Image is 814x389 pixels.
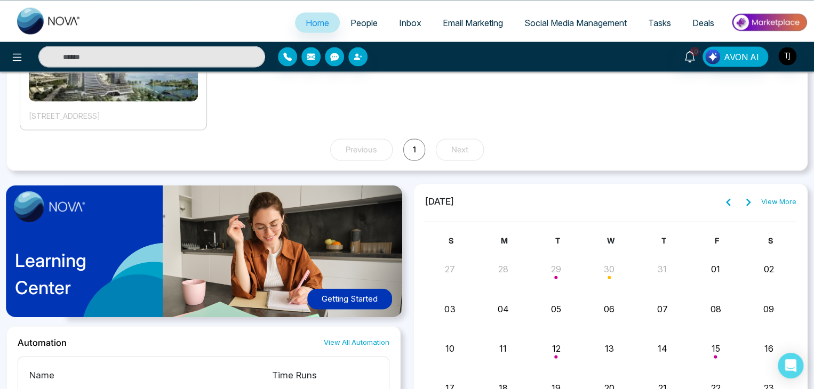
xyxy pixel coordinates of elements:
a: Deals [682,12,725,33]
button: 05 [551,302,561,315]
span: S [449,236,453,245]
span: Email Marketing [443,17,503,28]
img: home-learning-center.png [1,180,414,329]
button: 28 [498,262,508,275]
span: Home [306,17,329,28]
button: Getting Started [307,288,392,309]
span: [DATE] [425,194,454,208]
div: [STREET_ADDRESS] [29,110,198,121]
button: 04 [497,302,508,315]
span: T [661,236,666,245]
span: F [715,236,719,245]
p: Learning Center [15,246,86,301]
h2: Automation [18,337,67,347]
span: Social Media Management [524,17,627,28]
img: image [14,191,85,222]
button: 16 [764,342,773,354]
button: AVON AI [703,46,768,67]
button: Previous [330,139,393,160]
button: 11 [499,342,507,354]
button: 06 [604,302,615,315]
button: 10 [445,342,454,354]
span: S [768,236,772,245]
span: Inbox [399,17,421,28]
a: View More [761,196,796,207]
button: 03 [444,302,455,315]
a: Home [295,12,340,33]
button: Next [436,139,484,160]
button: 07 [657,302,668,315]
img: User Avatar [778,47,796,65]
a: People [340,12,388,33]
button: 13 [605,342,614,354]
a: Email Marketing [432,12,514,33]
span: Tasks [648,17,671,28]
a: View All Automation [324,337,389,347]
span: People [350,17,378,28]
span: AVON AI [724,50,759,63]
span: 10+ [690,46,699,56]
span: M [501,236,508,245]
button: 1 [403,139,425,160]
button: 14 [658,342,667,354]
a: LearningCenterGetting Started [6,183,401,326]
img: Lead Flow [705,49,720,64]
a: Social Media Management [514,12,637,33]
button: 02 [763,262,773,275]
a: Tasks [637,12,682,33]
button: 27 [445,262,455,275]
img: Market-place.gif [730,10,808,34]
button: 09 [763,302,774,315]
button: 08 [710,302,721,315]
span: W [607,236,615,245]
span: T [555,236,560,245]
span: Deals [692,17,714,28]
div: Open Intercom Messenger [778,353,803,378]
button: 01 [711,262,720,275]
img: Nova CRM Logo [17,7,81,34]
a: 10+ [677,46,703,65]
button: 31 [658,262,667,275]
a: Inbox [388,12,432,33]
